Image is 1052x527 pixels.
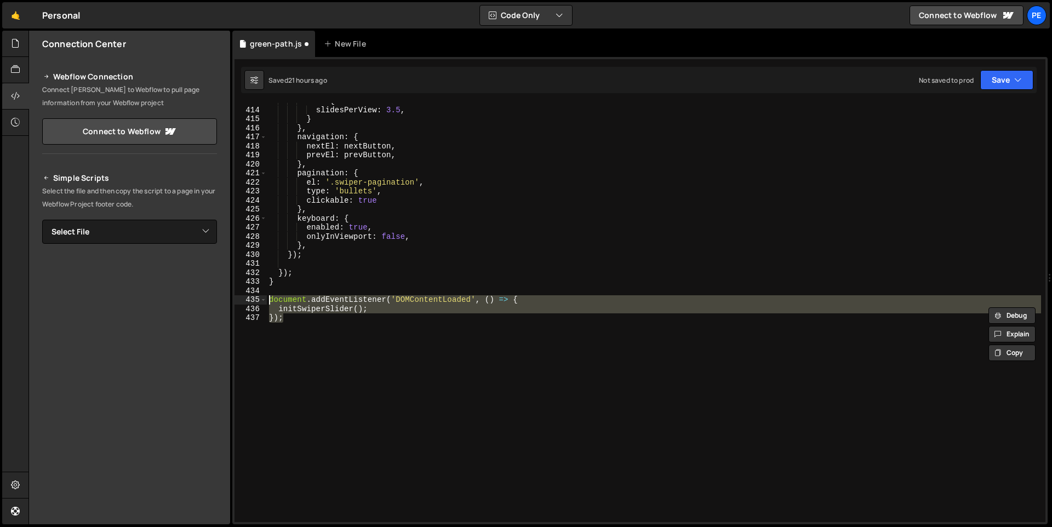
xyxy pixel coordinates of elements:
[235,223,267,232] div: 427
[235,169,267,178] div: 421
[42,38,126,50] h2: Connection Center
[235,295,267,305] div: 435
[42,368,218,466] iframe: YouTube video player
[235,214,267,224] div: 426
[42,70,217,83] h2: Webflow Connection
[480,5,572,25] button: Code Only
[235,305,267,314] div: 436
[324,38,370,49] div: New File
[235,151,267,160] div: 419
[42,9,80,22] div: Personal
[235,259,267,268] div: 431
[42,185,217,211] p: Select the file and then copy the script to a page in your Webflow Project footer code.
[235,142,267,151] div: 418
[235,205,267,214] div: 425
[919,76,974,85] div: Not saved to prod
[235,114,267,124] div: 415
[980,70,1033,90] button: Save
[268,76,327,85] div: Saved
[235,106,267,115] div: 414
[42,118,217,145] a: Connect to Webflow
[235,133,267,142] div: 417
[235,196,267,205] div: 424
[288,76,327,85] div: 21 hours ago
[42,262,218,360] iframe: YouTube video player
[988,345,1036,361] button: Copy
[235,287,267,296] div: 434
[235,160,267,169] div: 420
[235,241,267,250] div: 429
[235,187,267,196] div: 423
[235,232,267,242] div: 428
[2,2,29,28] a: 🤙
[250,38,302,49] div: green-path.js
[235,277,267,287] div: 433
[42,83,217,110] p: Connect [PERSON_NAME] to Webflow to pull page information from your Webflow project
[235,313,267,323] div: 437
[988,326,1036,342] button: Explain
[235,268,267,278] div: 432
[910,5,1024,25] a: Connect to Webflow
[235,124,267,133] div: 416
[1027,5,1047,25] a: Pe
[235,250,267,260] div: 430
[42,171,217,185] h2: Simple Scripts
[988,307,1036,324] button: Debug
[235,178,267,187] div: 422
